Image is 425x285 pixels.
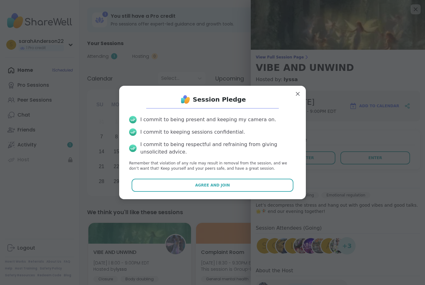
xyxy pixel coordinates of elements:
[195,182,230,188] span: Agree and Join
[193,95,246,104] h1: Session Pledge
[179,93,192,106] img: ShareWell Logo
[129,161,296,171] p: Remember that violation of any rule may result in removal from the session, and we don’t want tha...
[140,141,296,156] div: I commit to being respectful and refraining from giving unsolicited advice.
[140,116,276,123] div: I commit to being present and keeping my camera on.
[132,179,294,192] button: Agree and Join
[140,128,245,136] div: I commit to keeping sessions confidential.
